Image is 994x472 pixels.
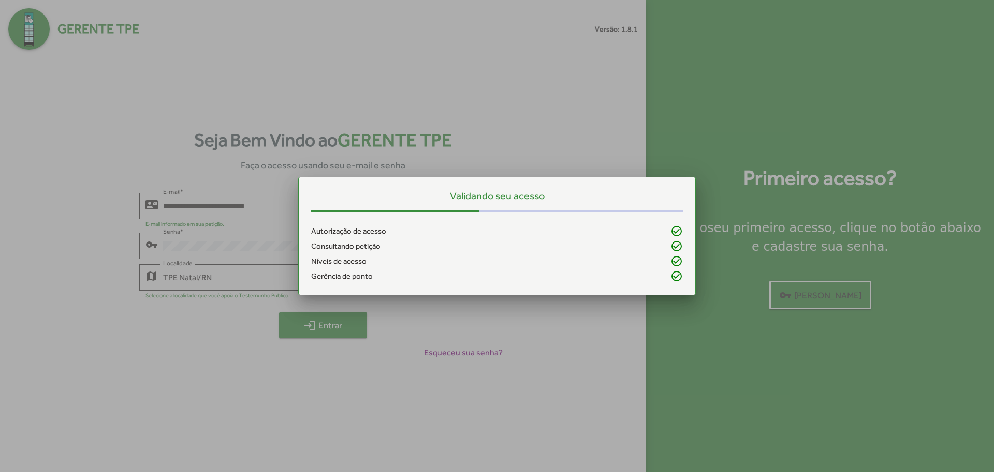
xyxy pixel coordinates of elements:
[670,225,683,237] mat-icon: check_circle_outline
[311,240,381,252] span: Consultando petição
[311,255,367,267] span: Níveis de acesso
[311,225,386,237] span: Autorização de acesso
[670,240,683,252] mat-icon: check_circle_outline
[311,270,373,282] span: Gerência de ponto
[311,190,683,202] h5: Validando seu acesso
[670,255,683,267] mat-icon: check_circle_outline
[670,270,683,282] mat-icon: check_circle_outline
